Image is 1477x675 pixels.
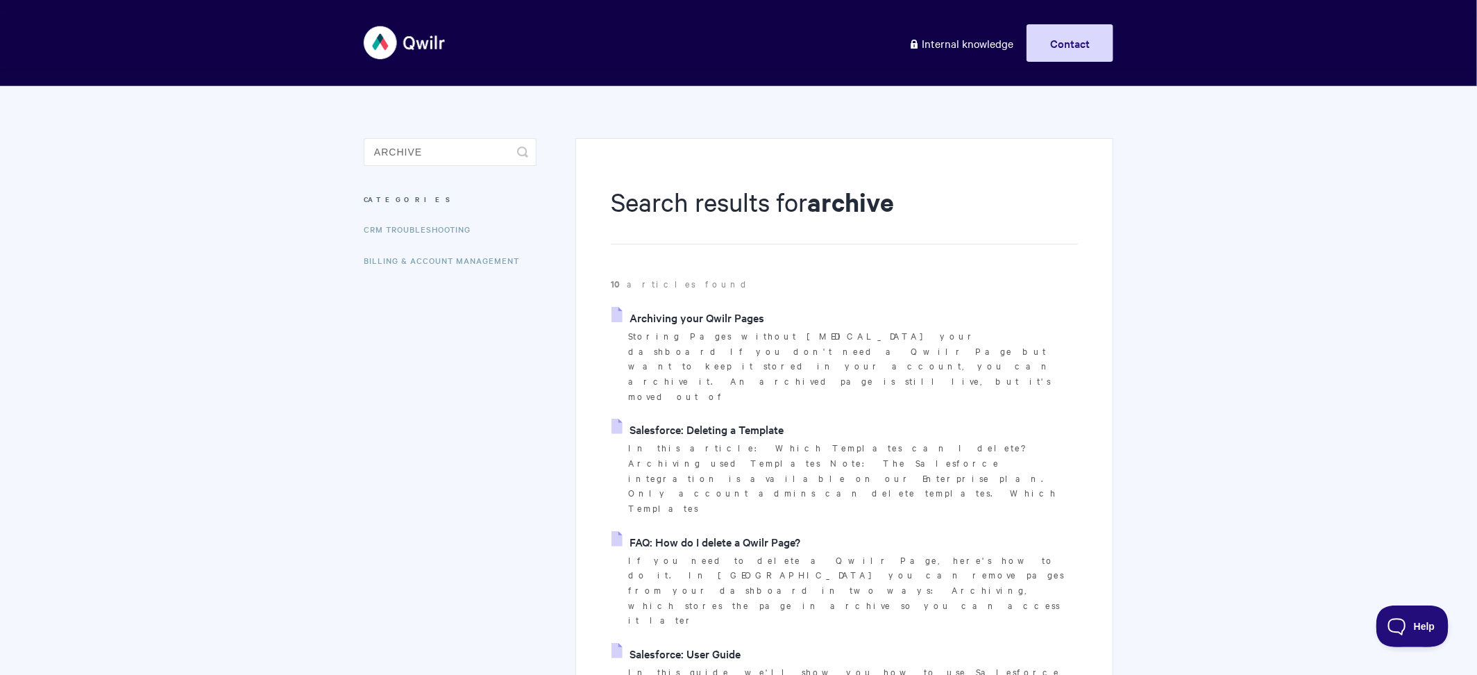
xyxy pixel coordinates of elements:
a: Archiving your Qwilr Pages [611,307,764,328]
a: Contact [1027,24,1113,62]
strong: 10 [611,277,627,290]
a: Internal knowledge [898,24,1024,62]
a: Salesforce: User Guide [611,643,741,664]
iframe: Toggle Customer Support [1376,606,1449,647]
h3: Categories [364,187,537,212]
a: Salesforce: Deleting a Template [611,419,784,440]
strong: archive [807,185,894,219]
p: In this article: Which Templates can I delete? Archiving used Templates Note: The Salesforce inte... [628,440,1078,516]
h1: Search results for [611,184,1078,244]
img: Qwilr Help Center [364,17,446,69]
a: CRM Troubleshooting [364,215,481,243]
a: Billing & Account Management [364,247,530,274]
p: Storing Pages without [MEDICAL_DATA] your dashboard If you don't need a Qwilr Page but want to ke... [628,328,1078,404]
p: If you need to delete a Qwilr Page, here's how to do it. In [GEOGRAPHIC_DATA] you can remove page... [628,553,1078,628]
p: articles found [611,276,1078,292]
a: FAQ: How do I delete a Qwilr Page? [611,531,800,552]
input: Search [364,138,537,166]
